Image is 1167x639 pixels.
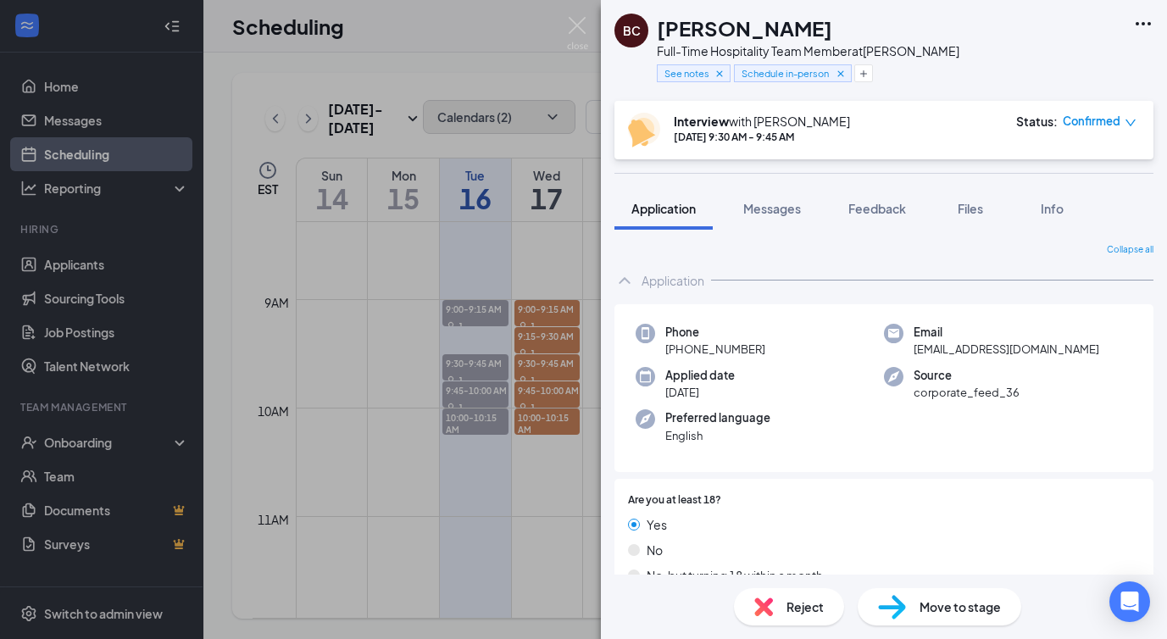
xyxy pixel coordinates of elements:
span: Yes [647,515,667,534]
b: Interview [674,114,729,129]
span: [EMAIL_ADDRESS][DOMAIN_NAME] [914,341,1099,358]
span: English [665,427,770,444]
svg: Cross [714,68,725,80]
span: No [647,541,663,559]
button: Plus [854,64,873,82]
div: Application [642,272,704,289]
svg: Ellipses [1133,14,1153,34]
span: See notes [664,66,709,81]
span: Feedback [848,201,906,216]
svg: Plus [859,69,869,79]
span: Files [958,201,983,216]
span: corporate_feed_36 [914,384,1020,401]
div: Full-Time Hospitality Team Member at [PERSON_NAME] [657,42,959,59]
h1: [PERSON_NAME] [657,14,832,42]
span: Schedule in-person interview [742,66,831,81]
span: No, but turning 18 within a month [647,566,823,585]
span: [DATE] [665,384,735,401]
span: Application [631,201,696,216]
span: Applied date [665,367,735,384]
span: Messages [743,201,801,216]
span: Confirmed [1063,113,1120,130]
svg: ChevronUp [614,270,635,291]
div: Open Intercom Messenger [1109,581,1150,622]
svg: Cross [835,68,847,80]
span: Are you at least 18? [628,492,721,508]
span: down [1125,117,1136,129]
div: [DATE] 9:30 AM - 9:45 AM [674,130,850,144]
span: Phone [665,324,765,341]
span: Preferred language [665,409,770,426]
span: Info [1041,201,1064,216]
span: [PHONE_NUMBER] [665,341,765,358]
span: Collapse all [1107,243,1153,257]
span: Move to stage [920,597,1001,616]
div: BC [623,22,641,39]
span: Source [914,367,1020,384]
span: Email [914,324,1099,341]
div: with [PERSON_NAME] [674,113,850,130]
span: Reject [786,597,824,616]
div: Status : [1016,113,1058,130]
